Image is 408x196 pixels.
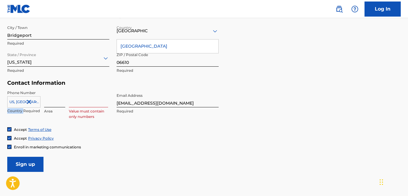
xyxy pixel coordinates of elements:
[378,167,408,196] iframe: Chat Widget
[349,3,361,15] div: Help
[7,51,109,65] div: [US_STATE]
[351,5,358,13] img: help
[7,68,109,73] p: Required
[380,173,383,191] div: Drag
[7,49,36,58] label: State / Province
[365,2,401,17] a: Log In
[336,5,343,13] img: search
[44,109,65,114] p: Area
[7,157,43,172] input: Sign up
[117,68,219,73] p: Required
[8,145,11,149] img: checkbox
[14,136,27,141] span: Accept
[28,136,54,141] a: Privacy Policy
[7,5,31,13] img: MLC Logo
[7,108,40,114] p: Country Required
[14,145,81,149] span: Enroll in marketing communications
[117,21,132,30] label: Country
[8,136,11,140] img: checkbox
[7,41,109,46] p: Required
[117,109,219,114] p: Required
[117,40,218,53] div: [GEOGRAPHIC_DATA]
[7,80,219,87] h5: Contact Information
[69,109,108,119] p: Value must contain only numbers
[28,127,51,132] a: Terms of Use
[8,128,11,131] img: checkbox
[14,127,27,132] span: Accept
[333,3,345,15] a: Public Search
